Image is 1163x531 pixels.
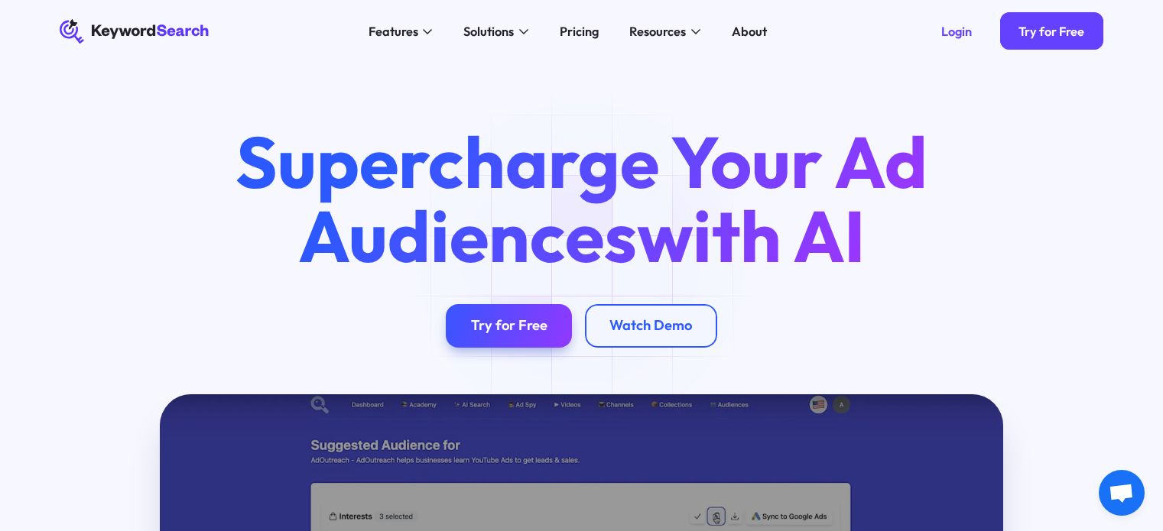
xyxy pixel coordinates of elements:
div: Watch Demo [609,317,692,335]
h1: Supercharge Your Ad Audiences [206,125,956,273]
div: Try for Free [1018,24,1084,39]
div: Pricing [560,22,599,41]
div: Login [941,24,972,39]
div: Try for Free [471,317,547,335]
div: Solutions [463,22,514,41]
div: Resources [629,22,686,41]
a: About [722,19,776,44]
a: Try for Free [1000,12,1103,50]
div: Features [369,22,418,41]
div: About [732,22,767,41]
a: Login [922,12,990,50]
a: Try for Free [446,304,572,348]
span: with AI [637,190,866,280]
div: Open chat [1099,470,1145,516]
a: Pricing [550,19,608,44]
